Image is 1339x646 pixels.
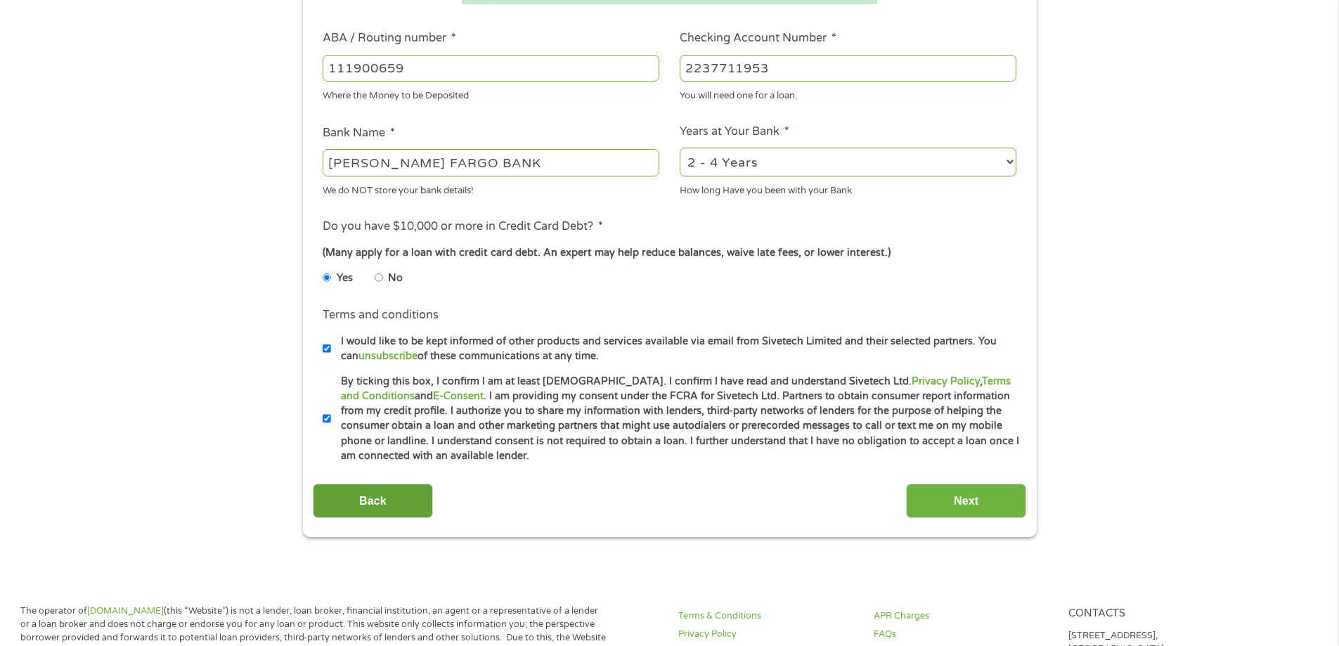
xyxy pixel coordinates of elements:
label: Years at Your Bank [680,124,789,139]
label: Checking Account Number [680,31,836,46]
input: Next [906,484,1026,518]
input: Back [313,484,433,518]
div: You will need one for a loan. [680,84,1016,103]
a: APR Charges [874,609,1052,623]
input: 345634636 [680,55,1016,82]
h4: Contacts [1068,607,1247,621]
label: I would like to be kept informed of other products and services available via email from Sivetech... [331,334,1021,364]
a: FAQs [874,628,1052,641]
a: unsubscribe [358,350,418,362]
a: E-Consent [433,390,484,402]
a: Terms and Conditions [341,375,1011,402]
label: Do you have $10,000 or more in Credit Card Debt? [323,219,603,234]
label: ABA / Routing number [323,31,456,46]
div: Where the Money to be Deposited [323,84,659,103]
label: Yes [337,271,353,286]
a: Privacy Policy [912,375,980,387]
label: No [388,271,403,286]
label: By ticking this box, I confirm I am at least [DEMOGRAPHIC_DATA]. I confirm I have read and unders... [331,374,1021,464]
div: How long Have you been with your Bank [680,179,1016,198]
div: (Many apply for a loan with credit card debt. An expert may help reduce balances, waive late fees... [323,245,1016,261]
input: 263177916 [323,55,659,82]
div: We do NOT store your bank details! [323,179,659,198]
a: Terms & Conditions [678,609,857,623]
label: Terms and conditions [323,308,439,323]
label: Bank Name [323,126,395,141]
a: Privacy Policy [678,628,857,641]
a: [DOMAIN_NAME] [87,605,164,616]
